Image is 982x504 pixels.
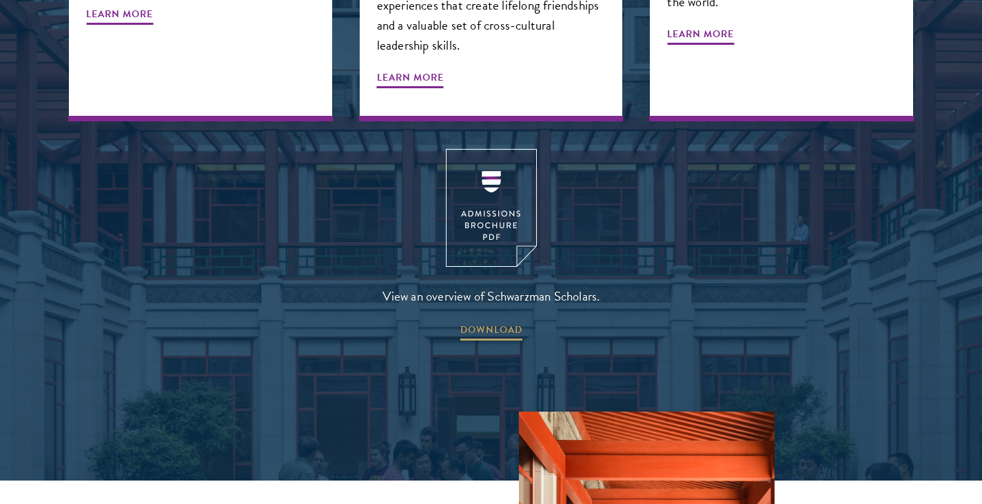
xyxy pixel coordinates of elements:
[382,149,600,343] a: View an overview of Schwarzman Scholars. DOWNLOAD
[382,285,600,308] span: View an overview of Schwarzman Scholars.
[460,321,522,343] span: DOWNLOAD
[667,26,734,47] span: Learn More
[377,69,444,90] span: Learn More
[86,6,153,27] span: Learn More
